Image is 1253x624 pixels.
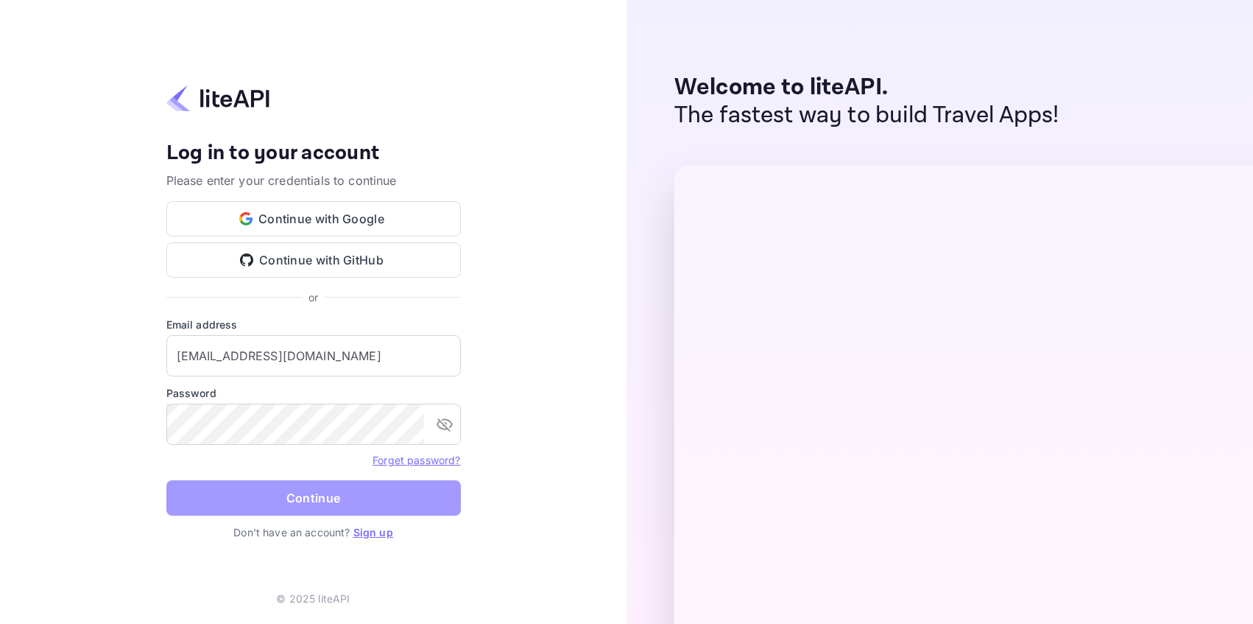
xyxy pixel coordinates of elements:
h4: Log in to your account [166,141,461,166]
p: Don't have an account? [166,525,461,540]
a: Sign up [353,526,393,539]
a: Forget password? [373,454,460,466]
button: toggle password visibility [430,410,459,439]
label: Email address [166,317,461,332]
input: Enter your email address [166,335,461,376]
p: The fastest way to build Travel Apps! [674,102,1059,130]
p: Please enter your credentials to continue [166,172,461,189]
p: or [308,290,318,305]
button: Continue with Google [166,201,461,236]
p: © 2025 liteAPI [276,591,350,606]
label: Password [166,385,461,401]
button: Continue with GitHub [166,242,461,278]
p: Welcome to liteAPI. [674,74,1059,102]
img: liteapi [166,84,269,113]
a: Forget password? [373,452,460,467]
button: Continue [166,480,461,516]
